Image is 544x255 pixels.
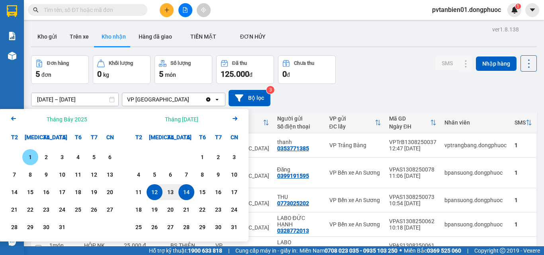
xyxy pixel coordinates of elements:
[178,129,194,145] div: T5
[389,173,436,179] div: 11:06 [DATE]
[149,246,222,255] span: Hỗ trợ kỹ thuật:
[70,129,86,145] div: T6
[49,242,76,249] div: 1 món
[165,187,176,197] div: 13
[54,219,70,235] div: Choose Thứ Năm, tháng 07 31 2025. It's available.
[41,152,52,162] div: 2
[133,205,144,214] div: 18
[57,170,68,179] div: 10
[54,167,70,183] div: Choose Thứ Năm, tháng 07 10 2025. It's available.
[178,184,194,200] div: Selected end date. Thứ Năm, tháng 08 14 2025. It's available.
[182,7,188,13] span: file-add
[124,242,162,249] div: 25.000 đ
[165,170,176,179] div: 6
[194,167,210,183] div: Choose Thứ Sáu, tháng 08 8 2025. It's available.
[529,6,536,14] span: caret-down
[22,219,38,235] div: Choose Thứ Ba, tháng 07 29 2025. It's available.
[277,166,321,173] div: Đăng
[72,187,84,197] div: 18
[162,129,178,145] div: T4
[188,247,222,254] strong: 1900 633 818
[226,167,242,183] div: Choose Chủ Nhật, tháng 08 10 2025. It's available.
[210,202,226,218] div: Choose Thứ Bảy, tháng 08 23 2025. It's available.
[194,129,210,145] div: T6
[277,145,309,152] div: 0353771385
[197,205,208,214] div: 22
[88,205,100,214] div: 26
[72,205,84,214] div: 25
[299,246,397,255] span: Miền Nam
[277,228,309,234] div: 0328772013
[515,221,532,228] div: 1
[210,129,226,145] div: T7
[325,112,385,133] th: Toggle SortBy
[97,69,102,79] span: 0
[389,145,436,152] div: 12:47 [DATE]
[229,187,240,197] div: 17
[210,184,226,200] div: Choose Thứ Bảy, tháng 08 16 2025. It's available.
[9,114,18,123] svg: Arrow Left
[229,170,240,179] div: 10
[9,114,18,125] button: Previous month.
[95,27,132,46] button: Kho nhận
[197,3,211,17] button: aim
[47,115,87,123] div: Tháng Bảy 2025
[404,246,461,255] span: Miền Bắc
[205,96,211,103] svg: Clear value
[235,246,297,255] span: Cung cấp máy in - giấy in:
[88,170,100,179] div: 12
[22,149,38,165] div: Choose Thứ Ba, tháng 07 1 2025. It's available.
[22,184,38,200] div: Choose Thứ Ba, tháng 07 15 2025. It's available.
[133,170,144,179] div: 4
[149,187,160,197] div: 12
[165,205,176,214] div: 20
[63,27,95,46] button: Trên xe
[22,202,38,218] div: Choose Thứ Ba, tháng 07 22 2025. It's available.
[170,242,207,249] div: BS.THIỆN
[162,184,178,200] div: Choose Thứ Tư, tháng 08 13 2025. It's available.
[389,224,436,231] div: 10:18 [DATE]
[57,152,68,162] div: 3
[8,238,16,246] span: message
[155,55,212,84] button: Số lượng5món
[500,248,505,253] span: copyright
[54,149,70,165] div: Choose Thứ Năm, tháng 07 3 2025. It's available.
[277,173,309,179] div: 0399191595
[226,202,242,218] div: Choose Chủ Nhật, tháng 08 24 2025. It's available.
[277,123,321,130] div: Số điện thoại
[149,205,160,214] div: 19
[249,72,252,78] span: đ
[70,202,86,218] div: Choose Thứ Sáu, tháng 07 25 2025. It's available.
[190,95,191,103] input: Selected VP Tân Biên.
[25,152,36,162] div: 1
[38,202,54,218] div: Choose Thứ Tư, tháng 07 23 2025. It's available.
[226,129,242,145] div: CN
[84,242,116,249] div: HỘP NK
[102,184,118,200] div: Choose Chủ Nhật, tháng 07 20 2025. It's available.
[197,187,208,197] div: 15
[165,115,198,123] div: Tháng [DATE]
[86,149,102,165] div: Choose Thứ Bảy, tháng 07 5 2025. It's available.
[131,219,147,235] div: Choose Thứ Hai, tháng 08 25 2025. It's available.
[147,129,162,145] div: [MEDICAL_DATA]
[149,170,160,179] div: 5
[194,219,210,235] div: Choose Thứ Sáu, tháng 08 29 2025. It's available.
[515,142,532,148] div: 1
[210,219,226,235] div: Choose Thứ Bảy, tháng 08 30 2025. It's available.
[41,222,52,232] div: 30
[329,197,381,203] div: VP Bến xe An Sương
[178,219,194,235] div: Choose Thứ Năm, tháng 08 28 2025. It's available.
[162,167,178,183] div: Choose Thứ Tư, tháng 08 6 2025. It's available.
[389,194,436,200] div: VPAS1308250073
[162,202,178,218] div: Choose Thứ Tư, tháng 08 20 2025. It's available.
[127,95,189,103] div: VP [GEOGRAPHIC_DATA]
[213,205,224,214] div: 23
[197,170,208,179] div: 8
[160,3,174,17] button: plus
[41,205,52,214] div: 23
[444,119,507,126] div: Nhân viên
[41,187,52,197] div: 16
[88,187,100,197] div: 19
[229,152,240,162] div: 3
[197,222,208,232] div: 29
